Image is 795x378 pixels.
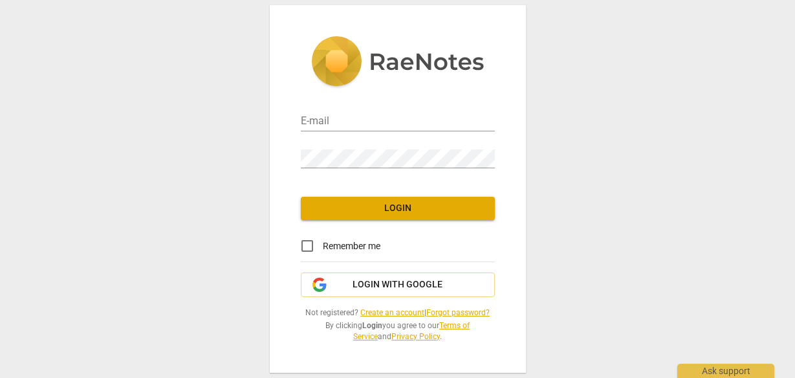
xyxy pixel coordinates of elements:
span: Remember me [323,239,380,253]
button: Login [301,197,495,220]
div: Ask support [677,364,774,378]
span: Login with Google [353,278,442,291]
span: Not registered? | [301,307,495,318]
button: Login with Google [301,272,495,297]
span: By clicking you agree to our and . [301,320,495,342]
a: Create an account [360,308,424,317]
a: Forgot password? [426,308,490,317]
a: Privacy Policy [391,332,440,341]
a: Terms of Service [353,321,470,341]
img: 5ac2273c67554f335776073100b6d88f.svg [311,36,485,89]
span: Login [311,202,485,215]
b: Login [362,321,382,330]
